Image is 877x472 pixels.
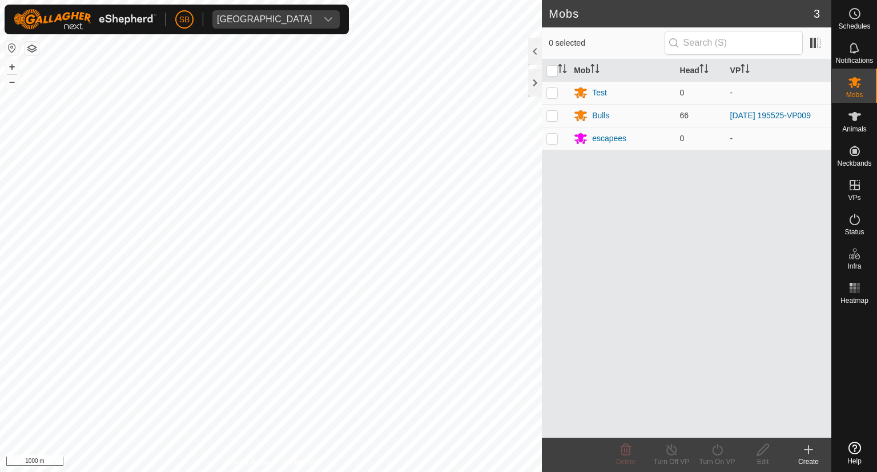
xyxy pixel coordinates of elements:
[846,91,863,98] span: Mobs
[14,9,156,30] img: Gallagher Logo
[786,457,831,467] div: Create
[726,81,831,104] td: -
[25,42,39,55] button: Map Layers
[842,126,867,133] span: Animals
[740,457,786,467] div: Edit
[226,457,269,467] a: Privacy Policy
[840,297,868,304] span: Heatmap
[5,60,19,74] button: +
[592,110,609,122] div: Bulls
[680,134,685,143] span: 0
[844,229,864,235] span: Status
[649,457,694,467] div: Turn Off VP
[282,457,316,467] a: Contact Us
[848,194,860,201] span: VPs
[616,458,636,466] span: Delete
[592,133,626,145] div: escapees
[726,59,831,82] th: VP
[592,87,607,99] div: Test
[558,66,567,75] p-sorticon: Activate to sort
[5,41,19,55] button: Reset Map
[212,10,317,29] span: Tangihanga station
[847,263,861,270] span: Infra
[837,160,871,167] span: Neckbands
[680,88,685,97] span: 0
[814,5,820,22] span: 3
[590,66,600,75] p-sorticon: Activate to sort
[179,14,190,26] span: SB
[741,66,750,75] p-sorticon: Activate to sort
[680,111,689,120] span: 66
[699,66,709,75] p-sorticon: Activate to sort
[317,10,340,29] div: dropdown trigger
[836,57,873,64] span: Notifications
[838,23,870,30] span: Schedules
[847,458,862,465] span: Help
[549,37,664,49] span: 0 selected
[569,59,675,82] th: Mob
[217,15,312,24] div: [GEOGRAPHIC_DATA]
[665,31,803,55] input: Search (S)
[694,457,740,467] div: Turn On VP
[549,7,814,21] h2: Mobs
[726,127,831,150] td: -
[730,111,811,120] a: [DATE] 195525-VP009
[675,59,726,82] th: Head
[5,75,19,89] button: –
[832,437,877,469] a: Help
